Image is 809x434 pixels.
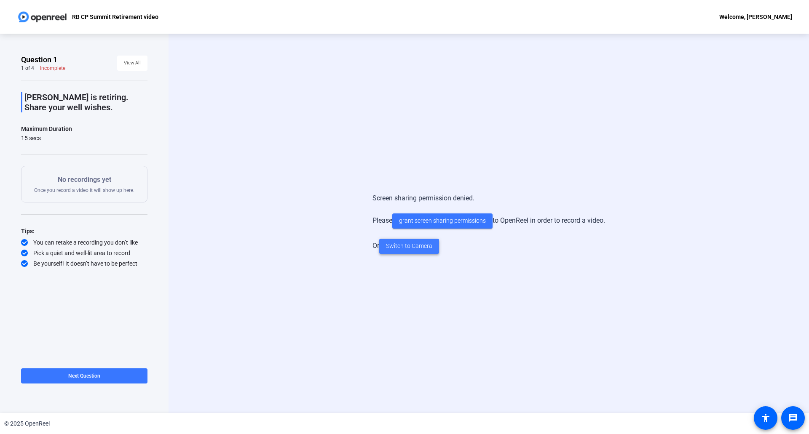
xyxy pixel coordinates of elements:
[21,55,57,65] span: Question 1
[21,134,72,142] div: 15 secs
[68,373,100,379] span: Next Question
[761,413,771,423] mat-icon: accessibility
[392,213,493,229] button: grant screen sharing permissions
[399,216,486,225] span: grant screen sharing permissions
[21,226,147,236] div: Tips:
[719,12,792,22] div: Welcome, [PERSON_NAME]
[4,419,50,428] div: © 2025 OpenReel
[21,259,147,268] div: Be yourself! It doesn’t have to be perfect
[21,238,147,247] div: You can retake a recording you don’t like
[34,175,134,194] div: Once you record a video it will show up here.
[21,368,147,383] button: Next Question
[40,65,65,72] div: Incomplete
[24,92,147,112] p: [PERSON_NAME] is retiring. Share your well wishes.
[72,12,158,22] p: RB CP Summit Retirement video
[386,242,432,250] span: Switch to Camera
[21,249,147,257] div: Pick a quiet and well-lit area to record
[21,124,72,134] div: Maximum Duration
[34,175,134,185] p: No recordings yet
[372,185,605,262] div: Screen sharing permission denied. Please to OpenReel in order to record a video. Or
[788,413,798,423] mat-icon: message
[17,8,68,25] img: OpenReel logo
[379,239,439,254] button: Switch to Camera
[117,56,147,71] button: View All
[21,65,34,72] div: 1 of 4
[124,57,141,69] span: View All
